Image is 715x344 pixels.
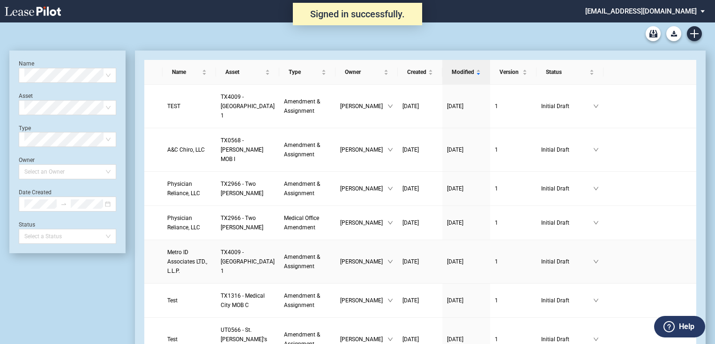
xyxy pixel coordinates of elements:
[495,220,498,226] span: 1
[442,60,490,85] th: Modified
[221,213,275,232] a: TX2966 - Two [PERSON_NAME]
[402,258,419,265] span: [DATE]
[447,336,463,343] span: [DATE]
[402,335,438,344] a: [DATE]
[284,291,331,310] a: Amendment & Assignment
[447,220,463,226] span: [DATE]
[495,102,532,111] a: 1
[340,145,387,154] span: [PERSON_NAME]
[495,336,498,343] span: 1
[167,249,207,274] span: Metro ID Associates LTD., L.L.P.
[279,60,335,85] th: Type
[541,218,593,227] span: Initial Draft
[447,297,463,304] span: [DATE]
[447,335,485,344] a: [DATE]
[402,146,419,153] span: [DATE]
[167,335,211,344] a: Test
[499,67,521,77] span: Version
[163,60,216,85] th: Name
[340,296,387,305] span: [PERSON_NAME]
[447,184,485,193] a: [DATE]
[402,103,419,110] span: [DATE]
[340,257,387,266] span: [PERSON_NAME]
[447,145,485,154] a: [DATE]
[289,67,320,77] span: Type
[167,215,200,231] span: Physician Reliance, LLC
[402,257,438,266] a: [DATE]
[402,336,419,343] span: [DATE]
[541,145,593,154] span: Initial Draft
[284,213,331,232] a: Medical Office Amendment
[167,181,200,197] span: Physician Reliance, LLC
[167,102,211,111] a: TEST
[447,218,485,227] a: [DATE]
[284,98,320,114] span: Amendment & Assignment
[447,296,485,305] a: [DATE]
[335,60,398,85] th: Owner
[167,296,211,305] a: Test
[221,215,263,231] span: TX2966 - Two Fannin
[402,220,419,226] span: [DATE]
[541,257,593,266] span: Initial Draft
[221,248,275,276] a: TX4009 - [GEOGRAPHIC_DATA] 1
[387,220,393,226] span: down
[402,184,438,193] a: [DATE]
[495,257,532,266] a: 1
[60,201,67,207] span: to
[19,60,34,67] label: Name
[167,103,180,110] span: TEST
[398,60,442,85] th: Created
[387,103,393,109] span: down
[221,291,275,310] a: TX1316 - Medical City MOB C
[402,145,438,154] a: [DATE]
[284,181,320,197] span: Amendment & Assignment
[536,60,603,85] th: Status
[447,102,485,111] a: [DATE]
[593,186,599,191] span: down
[593,103,599,109] span: down
[284,293,320,308] span: Amendment & Assignment
[60,201,67,207] span: swap-right
[19,93,33,99] label: Asset
[221,92,275,120] a: TX4009 - [GEOGRAPHIC_DATA] 1
[402,296,438,305] a: [DATE]
[284,140,331,159] a: Amendment & Assignment
[284,142,320,158] span: Amendment & Assignment
[452,67,474,77] span: Modified
[495,297,498,304] span: 1
[495,184,532,193] a: 1
[221,181,263,197] span: TX2966 - Two Fannin
[593,298,599,303] span: down
[687,26,702,41] a: Create new document
[167,248,211,276] a: Metro ID Associates LTD., L.L.P.
[284,215,319,231] span: Medical Office Amendment
[541,335,593,344] span: Initial Draft
[19,157,35,163] label: Owner
[495,258,498,265] span: 1
[221,249,275,274] span: TX4009 - Southwest Plaza 1
[663,26,684,41] md-menu: Download Blank Form List
[447,257,485,266] a: [DATE]
[679,321,694,333] label: Help
[593,147,599,153] span: down
[221,179,275,198] a: TX2966 - Two [PERSON_NAME]
[593,337,599,342] span: down
[495,335,532,344] a: 1
[225,67,263,77] span: Asset
[541,102,593,111] span: Initial Draft
[167,336,178,343] span: Test
[172,67,200,77] span: Name
[221,94,275,119] span: TX4009 - Southwest Plaza 1
[407,67,426,77] span: Created
[19,189,52,196] label: Date Created
[541,184,593,193] span: Initial Draft
[593,259,599,264] span: down
[541,296,593,305] span: Initial Draft
[447,258,463,265] span: [DATE]
[387,298,393,303] span: down
[387,259,393,264] span: down
[490,60,536,85] th: Version
[447,185,463,192] span: [DATE]
[167,179,211,198] a: Physician Reliance, LLC
[167,213,211,232] a: Physician Reliance, LLC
